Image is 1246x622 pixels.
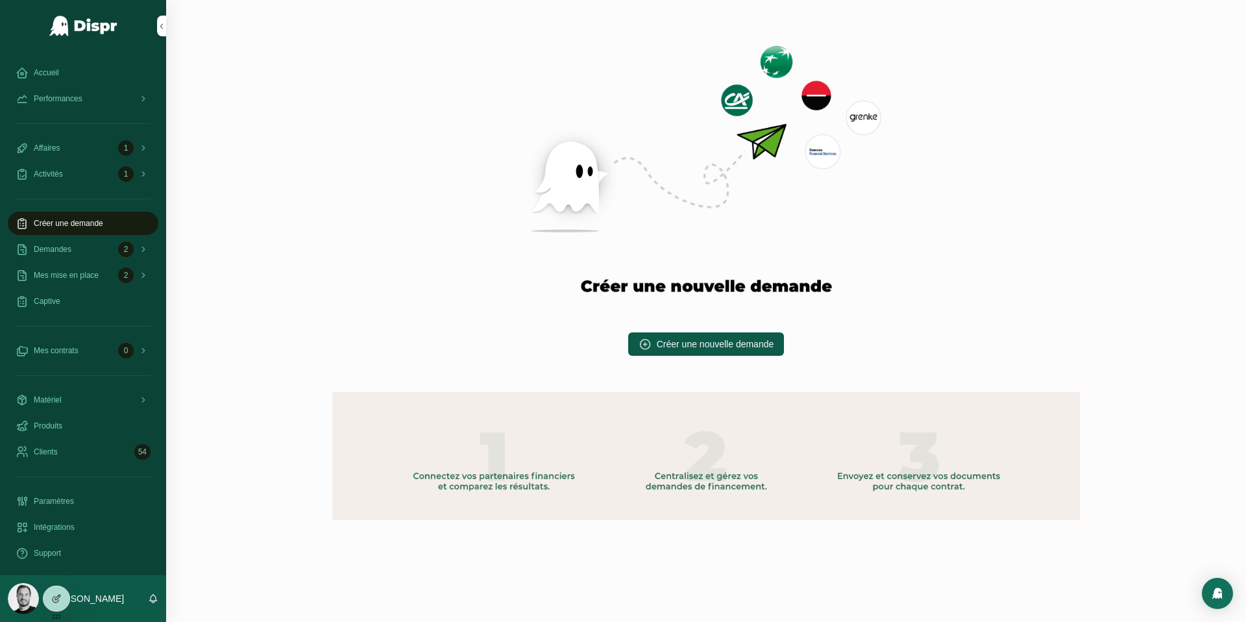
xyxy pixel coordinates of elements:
a: Mes mise en place2 [8,264,158,287]
span: Matériel [34,395,62,405]
p: [PERSON_NAME] [49,592,124,605]
div: 54 [134,444,151,460]
div: 0 [118,343,134,358]
span: Accueil [34,68,59,78]
a: Intégrations [8,516,158,539]
span: Support [34,548,61,558]
a: Mes contrats0 [8,339,158,362]
img: App logo [49,16,118,36]
button: Créer une nouvelle demande [628,332,785,356]
a: Captive [8,290,158,313]
div: 1 [118,140,134,156]
a: Paramètres [8,490,158,513]
a: Affaires1 [8,136,158,160]
a: Créer une demande [8,212,158,235]
span: Paramètres [34,496,74,506]
a: Clients54 [8,440,158,464]
span: Créer une demande [34,218,103,229]
div: Open Intercom Messenger [1202,578,1233,609]
span: Performances [34,93,82,104]
span: Mes mise en place [34,270,99,280]
span: Demandes [34,244,71,255]
span: Captive [34,296,60,306]
span: Intégrations [34,522,75,532]
img: 22382-A52-%E2%80%93-3.png [332,31,1080,296]
div: 2 [118,242,134,257]
a: Accueil [8,61,158,84]
span: Produits [34,421,62,431]
span: Affaires [34,143,60,153]
a: Demandes2 [8,238,158,261]
span: Clients [34,447,58,457]
img: 20557-Web-1920-%E2%80%93-7.png [332,392,1080,520]
span: Créer une nouvelle demande [657,338,774,351]
a: Performances [8,87,158,110]
span: Mes contrats [34,345,79,356]
a: Matériel [8,388,158,412]
span: Activités [34,169,63,179]
a: Support [8,541,158,565]
div: 2 [118,267,134,283]
a: Produits [8,414,158,438]
a: Activités1 [8,162,158,186]
div: 1 [118,166,134,182]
